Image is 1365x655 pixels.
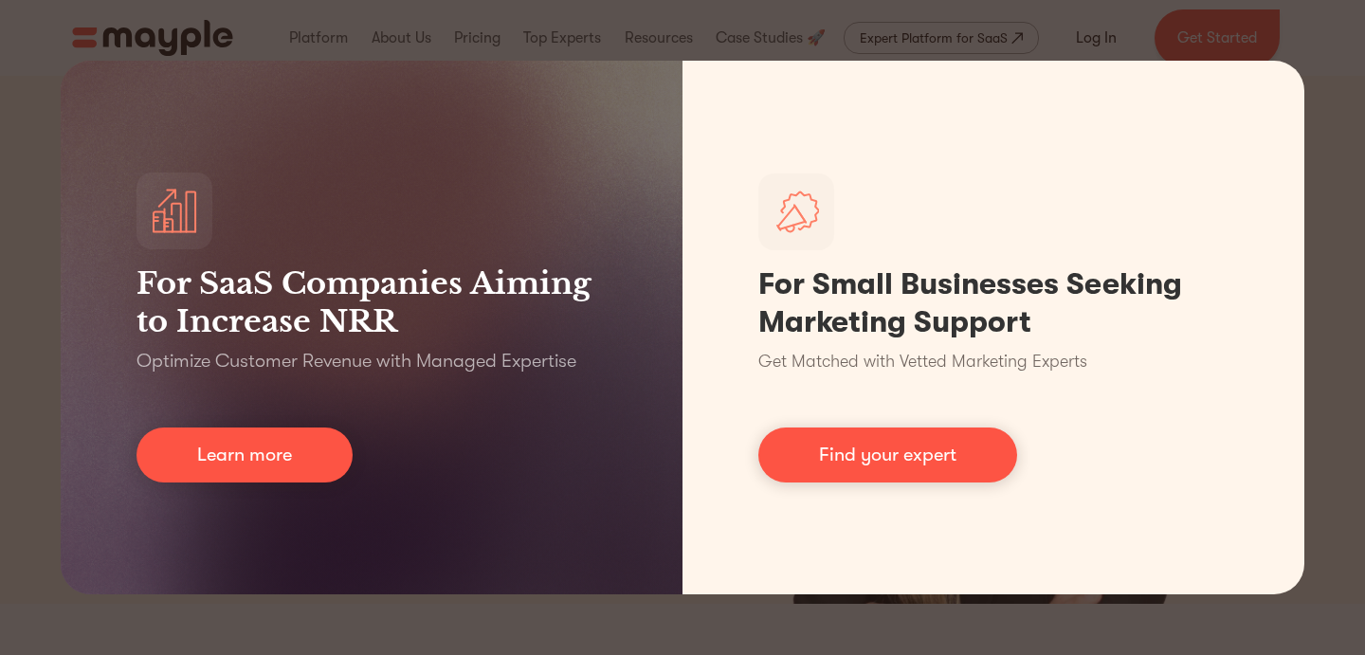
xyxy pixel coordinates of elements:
[758,349,1087,374] p: Get Matched with Vetted Marketing Experts
[136,348,576,374] p: Optimize Customer Revenue with Managed Expertise
[758,428,1017,482] a: Find your expert
[758,265,1228,341] h1: For Small Businesses Seeking Marketing Support
[136,264,607,340] h3: For SaaS Companies Aiming to Increase NRR
[136,428,353,482] a: Learn more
